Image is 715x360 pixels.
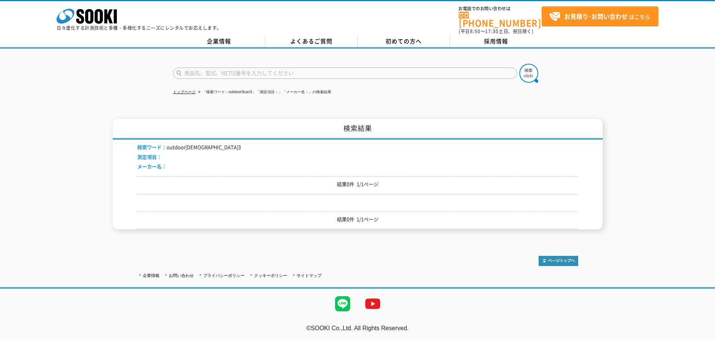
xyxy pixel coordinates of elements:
span: 検索ワード： [137,143,167,151]
span: はこちら [549,11,650,22]
span: お電話でのお問い合わせは [459,6,542,11]
span: 8:50 [470,28,481,35]
a: お見積り･お問い合わせはこちら [542,6,658,26]
img: トップページへ [539,256,578,266]
a: クッキーポリシー [254,273,287,278]
a: 企業情報 [173,36,265,47]
a: テストMail [686,332,715,339]
a: お問い合わせ [169,273,194,278]
span: 初めての方へ [386,37,422,45]
p: 結果0件 1/1ページ [137,215,578,223]
span: メーカー名： [137,163,167,170]
a: 企業情報 [143,273,159,278]
li: outdoor[DEMOGRAPHIC_DATA]3 [137,143,241,151]
a: [PHONE_NUMBER] [459,12,542,27]
h1: 検索結果 [113,119,603,140]
p: 結果0件 1/1ページ [137,180,578,188]
img: LINE [328,289,358,319]
a: サイトマップ [297,273,322,278]
span: (平日 ～ 土日、祝日除く) [459,28,533,35]
a: よくあるご質問 [265,36,358,47]
span: 17:30 [485,28,499,35]
input: 商品名、型式、NETIS番号を入力してください [173,68,517,79]
p: 日々進化する計測技術と多種・多様化するニーズにレンタルでお応えします。 [57,26,222,30]
a: 採用情報 [450,36,542,47]
img: YouTube [358,289,388,319]
a: トップページ [173,90,196,94]
img: btn_search.png [519,64,538,83]
li: 「検索ワード：outdoorScan3」「測定項目：」「メーカー名：」の検索結果 [197,88,331,96]
a: 初めての方へ [358,36,450,47]
strong: お見積り･お問い合わせ [564,12,628,21]
a: プライバシーポリシー [203,273,245,278]
span: 測定項目： [137,153,162,160]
